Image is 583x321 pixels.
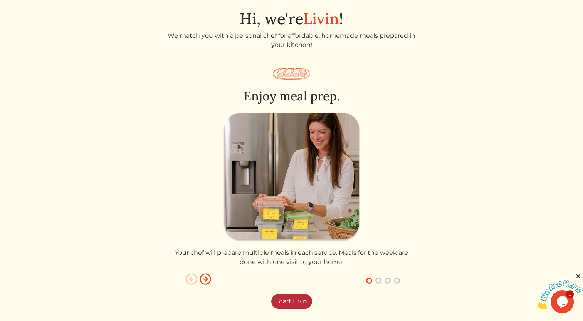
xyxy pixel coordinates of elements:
iframe: chat widget [535,273,583,309]
span: Livin [303,9,339,28]
p: Your chef will prepare multiple meals in each service. Meals for the week are done with one visit... [167,248,417,267]
img: arrow_right_circle-0c737bc566e65d76d80682a015965e9d48686a7e0252d16461ad7fdad8d1263b.svg [199,273,212,285]
img: enjoy_meal_prep-36db4eeefb09911d9b3119a13cdedac3264931b53eb4974d467b597d59b39c6d.png [223,113,361,242]
img: arrow_left_circle-e85112c684eda759d60b36925cadc85fc21d73bdafaa37c14bdfe87aa8b63651.svg [185,273,198,285]
p: We match you with a personal chef for affordable, homemade meals prepared in your kitchen! [167,31,417,50]
h2: Enjoy meal prep. [167,89,417,104]
img: salmon_plate-7b7466995c04d3751ae4af77f50094417e75221c2a488d61e9b9888cdcba9572.svg [273,68,310,80]
h1: Hi, we're ! [42,10,541,28]
a: Start Livin [271,294,312,309]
